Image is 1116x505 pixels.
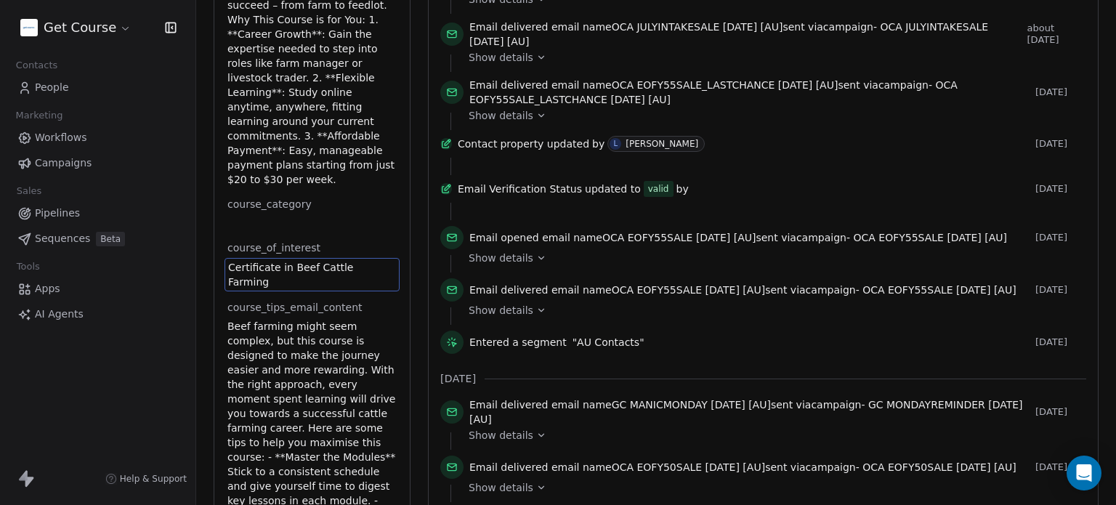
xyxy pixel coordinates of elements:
[469,21,548,33] span: Email delivered
[458,182,582,196] span: Email Verification Status
[12,151,184,175] a: Campaigns
[9,105,69,126] span: Marketing
[1035,284,1086,296] span: [DATE]
[469,303,533,318] span: Show details
[10,256,46,278] span: Tools
[469,397,1030,427] span: email name sent via campaign -
[1035,336,1086,348] span: [DATE]
[12,227,184,251] a: SequencesBeta
[440,371,476,386] span: [DATE]
[17,15,134,40] button: Get Course
[469,108,1076,123] a: Show details
[469,460,1016,474] span: email name sent via campaign -
[469,428,533,443] span: Show details
[1035,183,1086,195] span: [DATE]
[1035,232,1086,243] span: [DATE]
[469,50,1076,65] a: Show details
[12,302,184,326] a: AI Agents
[10,180,48,202] span: Sales
[612,21,783,33] span: OCA JULYINTAKESALE [DATE] [AU]
[862,461,1016,473] span: OCA EOFY50SALE [DATE] [AU]
[648,182,669,196] div: valid
[676,182,689,196] span: by
[228,260,396,289] span: Certificate in Beef Cattle Farming
[469,78,1030,107] span: email name sent via campaign -
[585,182,641,196] span: updated to
[469,283,1016,297] span: email name sent via campaign -
[469,79,548,91] span: Email delivered
[225,300,365,315] span: course_tips_email_content
[853,232,1006,243] span: OCA EOFY55SALE [DATE] [AU]
[469,480,533,495] span: Show details
[458,137,497,151] span: Contact
[35,80,69,95] span: People
[9,54,64,76] span: Contacts
[12,76,184,100] a: People
[612,399,771,411] span: GC MANICMONDAY [DATE] [AU]
[35,231,90,246] span: Sequences
[573,335,644,350] span: "AU Contacts"
[862,284,1016,296] span: OCA EOFY55SALE [DATE] [AU]
[1067,456,1101,490] div: Open Intercom Messenger
[1035,86,1086,98] span: [DATE]
[35,281,60,296] span: Apps
[469,79,958,105] span: OCA EOFY55SALE_LASTCHANCE [DATE] [AU]
[469,20,1021,49] span: email name sent via campaign -
[1035,461,1086,473] span: [DATE]
[120,473,187,485] span: Help & Support
[612,284,765,296] span: OCA EOFY55SALE [DATE] [AU]
[469,284,548,296] span: Email delivered
[469,480,1076,495] a: Show details
[500,137,589,151] span: property updated
[12,277,184,301] a: Apps
[469,230,1007,245] span: email name sent via campaign -
[225,241,323,255] span: course_of_interest
[626,139,698,149] div: [PERSON_NAME]
[592,137,604,151] span: by
[35,155,92,171] span: Campaigns
[105,473,187,485] a: Help & Support
[612,461,765,473] span: OCA EOFY50SALE [DATE] [AU]
[469,428,1076,443] a: Show details
[12,126,184,150] a: Workflows
[1027,23,1086,46] span: about [DATE]
[469,399,548,411] span: Email delivered
[469,50,533,65] span: Show details
[469,461,548,473] span: Email delivered
[469,251,533,265] span: Show details
[612,79,838,91] span: OCA EOFY55SALE_LASTCHANCE [DATE] [AU]
[469,108,533,123] span: Show details
[96,232,125,246] span: Beta
[44,18,116,37] span: Get Course
[1035,406,1086,418] span: [DATE]
[20,19,38,36] img: gc-on-white.png
[469,303,1076,318] a: Show details
[35,206,80,221] span: Pipelines
[469,251,1076,265] a: Show details
[602,232,756,243] span: OCA EOFY55SALE [DATE] [AU]
[1035,138,1086,150] span: [DATE]
[225,197,315,211] span: course_category
[469,335,567,350] span: Entered a segment
[35,307,84,322] span: AI Agents
[613,138,618,150] div: L
[12,201,184,225] a: Pipelines
[35,130,87,145] span: Workflows
[469,232,539,243] span: Email opened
